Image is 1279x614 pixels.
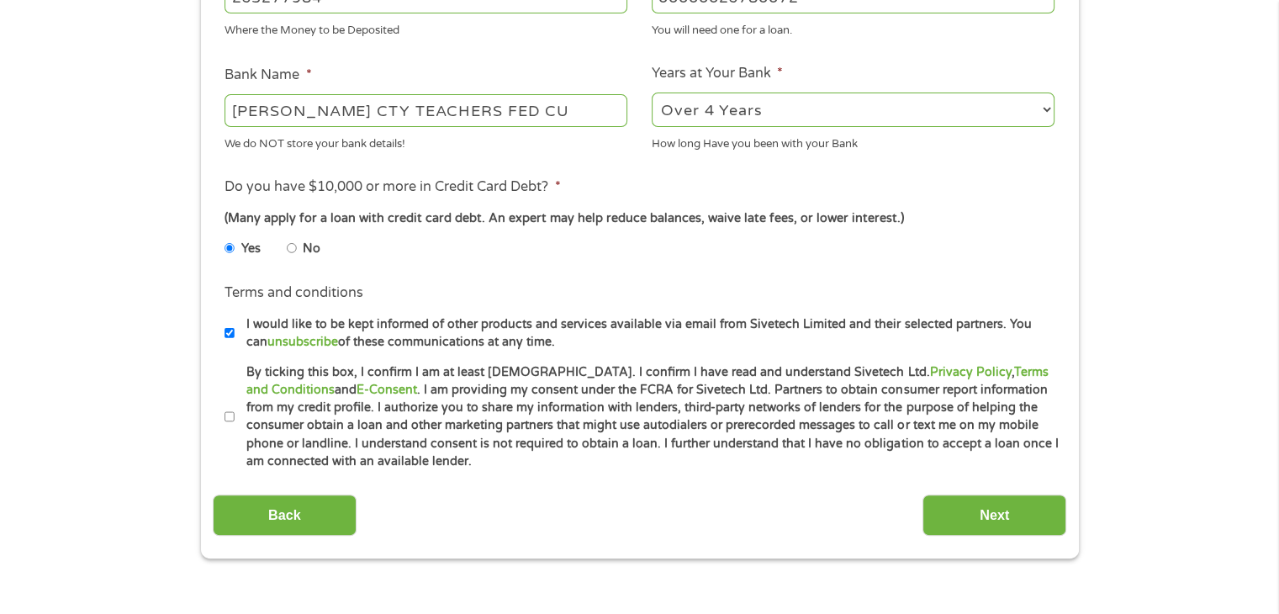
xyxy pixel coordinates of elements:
label: Yes [241,240,261,258]
a: unsubscribe [267,335,338,349]
div: (Many apply for a loan with credit card debt. An expert may help reduce balances, waive late fees... [225,209,1054,228]
div: We do NOT store your bank details! [225,130,627,152]
label: No [303,240,320,258]
div: Where the Money to be Deposited [225,17,627,40]
a: Terms and Conditions [246,365,1048,397]
div: How long Have you been with your Bank [652,130,1054,152]
label: By ticking this box, I confirm I am at least [DEMOGRAPHIC_DATA]. I confirm I have read and unders... [235,363,1060,471]
input: Back [213,495,357,536]
label: Years at Your Bank [652,65,783,82]
div: You will need one for a loan. [652,17,1054,40]
input: Next [922,495,1066,536]
label: Terms and conditions [225,284,363,302]
label: I would like to be kept informed of other products and services available via email from Sivetech... [235,315,1060,352]
a: E-Consent [357,383,417,397]
label: Bank Name [225,66,311,84]
label: Do you have $10,000 or more in Credit Card Debt? [225,178,560,196]
a: Privacy Policy [929,365,1011,379]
